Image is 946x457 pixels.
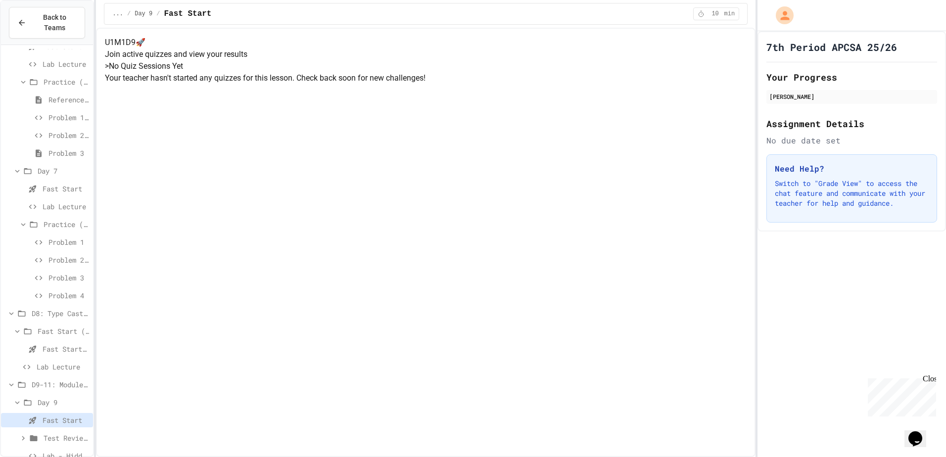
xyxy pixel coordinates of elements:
[156,10,160,18] span: /
[48,237,89,247] span: Problem 1
[48,112,89,123] span: Problem 1: Mission Status Display
[32,12,77,33] span: Back to Teams
[43,59,89,69] span: Lab Lecture
[43,415,89,425] span: Fast Start
[724,10,735,18] span: min
[44,433,89,443] span: Test Review (35 mins)
[708,10,723,18] span: 10
[38,326,89,336] span: Fast Start (5 mins)
[48,273,89,283] span: Problem 3
[775,163,929,175] h3: Need Help?
[32,379,89,390] span: D9-11: Module Wrap Up
[48,94,89,105] span: Reference Link
[43,344,89,354] span: Fast Start pt.1
[48,290,89,301] span: Problem 4
[904,417,936,447] iframe: chat widget
[105,48,747,60] p: Join active quizzes and view your results
[37,362,89,372] span: Lab Lecture
[43,183,89,194] span: Fast Start
[48,130,89,140] span: Problem 2: Crew Roster
[775,179,929,208] p: Switch to "Grade View" to access the chat feature and communicate with your teacher for help and ...
[105,37,747,48] h4: U1M1D9 🚀
[112,10,123,18] span: ...
[44,77,89,87] span: Practice (15 mins)
[44,219,89,229] span: Practice (15 mins)
[135,10,152,18] span: Day 9
[127,10,131,18] span: /
[105,72,747,84] p: Your teacher hasn't started any quizzes for this lesson. Check back soon for new challenges!
[766,40,897,54] h1: 7th Period APCSA 25/26
[766,70,937,84] h2: Your Progress
[32,308,89,319] span: D8: Type Casting
[43,201,89,212] span: Lab Lecture
[38,166,89,176] span: Day 7
[864,374,936,416] iframe: chat widget
[105,60,747,72] h5: > No Quiz Sessions Yet
[9,7,85,39] button: Back to Teams
[766,135,937,146] div: No due date set
[48,255,89,265] span: Problem 2: Mission Resource Calculator
[769,92,934,101] div: [PERSON_NAME]
[766,117,937,131] h2: Assignment Details
[38,397,89,408] span: Day 9
[4,4,68,63] div: Chat with us now!Close
[164,8,211,20] span: Fast Start
[48,148,89,158] span: Problem 3
[765,4,796,27] div: My Account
